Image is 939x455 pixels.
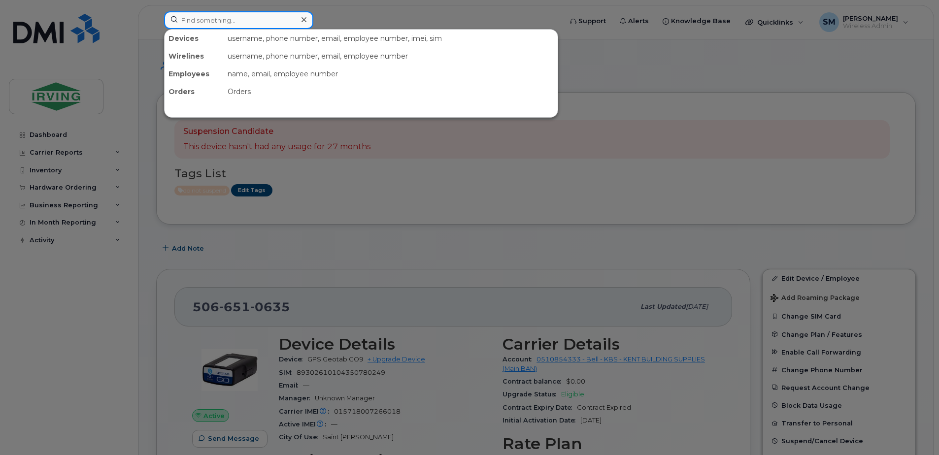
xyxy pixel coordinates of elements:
[165,47,224,65] div: Wirelines
[224,65,558,83] div: name, email, employee number
[224,83,558,100] div: Orders
[165,30,224,47] div: Devices
[165,83,224,100] div: Orders
[224,47,558,65] div: username, phone number, email, employee number
[165,65,224,83] div: Employees
[224,30,558,47] div: username, phone number, email, employee number, imei, sim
